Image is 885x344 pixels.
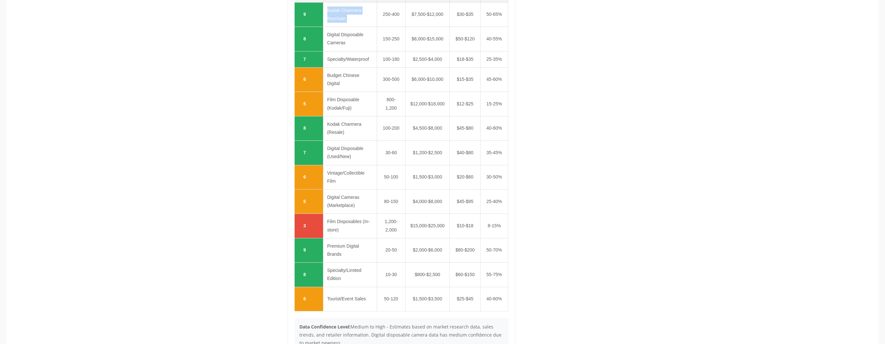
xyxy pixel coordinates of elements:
[405,189,450,213] td: $4,000-$8,000
[405,238,450,262] td: $2,000-$6,000
[377,238,405,262] td: 20-50
[450,287,480,311] td: $25-$45
[480,287,508,311] td: 40-60%
[405,92,450,116] td: $12,000-$18,000
[286,263,323,287] td: 8
[286,238,323,262] td: 9
[299,324,351,330] strong: Data Confidence Level:
[286,165,323,189] td: 6
[405,27,450,51] td: $8,000-$15,000
[286,287,323,311] td: 6
[377,92,405,116] td: 800-1,200
[286,214,323,238] td: 3
[377,263,405,287] td: 10-30
[377,287,405,311] td: 50-120
[450,2,480,27] td: $30-$35
[480,116,508,140] td: 40-60%
[450,165,480,189] td: $20-$60
[450,51,480,67] td: $18-$35
[286,92,323,116] td: 5
[286,67,323,91] td: 6
[405,116,450,140] td: $4,500-$8,000
[480,2,508,27] td: 50-65%
[405,214,450,238] td: $15,000-$25,000
[377,51,405,67] td: 100-180
[323,51,377,67] td: Specialty/Waterproof
[323,141,377,165] td: Digital Disposable (Used/New)
[377,2,405,27] td: 250-400
[450,27,480,51] td: $50-$120
[405,287,450,311] td: $1,500-$3,500
[377,189,405,213] td: 80-150
[480,141,508,165] td: 35-45%
[450,214,480,238] td: $10-$18
[377,141,405,165] td: 30-60
[286,189,323,213] td: 5
[480,165,508,189] td: 30-50%
[286,116,323,140] td: 8
[323,189,377,213] td: Digital Cameras (Marketplace)
[450,189,480,213] td: $45-$95
[405,165,450,189] td: $1,500-$3,000
[480,67,508,91] td: 45-60%
[450,141,480,165] td: $40-$80
[323,27,377,51] td: Digital Disposable Cameras
[286,27,323,51] td: 8
[323,92,377,116] td: Film Disposable (Kodak/Fuji)
[286,51,323,67] td: 7
[323,2,377,27] td: Kodak Charmera Keychain
[377,27,405,51] td: 150-250
[377,116,405,140] td: 100-200
[323,214,377,238] td: Film Disposables (In-store)
[323,165,377,189] td: Vintage/Collectible Film
[286,2,323,27] td: 9
[480,92,508,116] td: 15-25%
[377,165,405,189] td: 50-100
[450,116,480,140] td: $45-$80
[480,238,508,262] td: 50-70%
[450,238,480,262] td: $80-$200
[405,141,450,165] td: $1,200-$2,500
[323,67,377,91] td: Budget Chinese Digital
[286,141,323,165] td: 7
[480,189,508,213] td: 25-40%
[323,263,377,287] td: Specialty/Limited Edition
[377,214,405,238] td: 1,200-2,000
[323,116,377,140] td: Kodak Charmera (Resale)
[450,92,480,116] td: $12-$25
[405,67,450,91] td: $6,000-$10,000
[480,214,508,238] td: 8-15%
[323,238,377,262] td: Premium Digital Brands
[450,263,480,287] td: $60-$150
[480,27,508,51] td: 40-55%
[377,67,405,91] td: 300-500
[405,2,450,27] td: $7,500-$12,000
[480,51,508,67] td: 25-35%
[405,263,450,287] td: $800-$2,500
[450,67,480,91] td: $15-$35
[405,51,450,67] td: $2,500-$4,000
[480,263,508,287] td: 55-75%
[323,287,377,311] td: Tourist/Event Sales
